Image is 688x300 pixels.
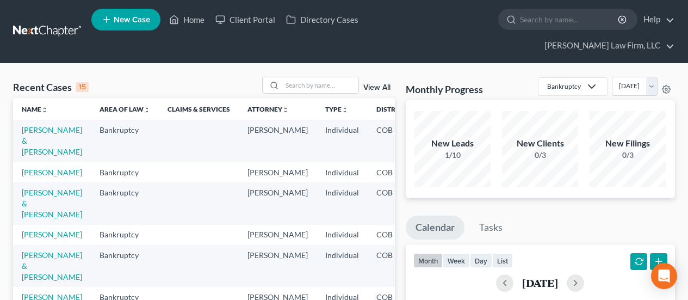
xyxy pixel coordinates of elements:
span: New Case [114,16,150,24]
div: New Clients [502,137,578,150]
td: Individual [317,182,368,224]
div: 0/3 [590,150,666,161]
td: [PERSON_NAME] [239,245,317,287]
a: [PERSON_NAME] [22,168,82,177]
td: [PERSON_NAME] [239,120,317,162]
td: Individual [317,245,368,287]
td: Individual [317,225,368,245]
a: Directory Cases [281,10,364,29]
td: Individual [317,120,368,162]
input: Search by name... [520,9,619,29]
td: Bankruptcy [91,120,159,162]
a: [PERSON_NAME] [22,230,82,239]
td: Bankruptcy [91,225,159,245]
td: COB [368,225,421,245]
td: [PERSON_NAME] [239,225,317,245]
a: [PERSON_NAME] & [PERSON_NAME] [22,250,82,281]
button: day [470,253,492,268]
a: [PERSON_NAME] Law Firm, LLC [539,36,674,56]
div: 1/10 [414,150,491,161]
td: Bankruptcy [91,162,159,182]
div: New Filings [590,137,666,150]
div: 0/3 [502,150,578,161]
button: list [492,253,513,268]
td: COB [368,245,421,287]
a: Calendar [406,216,464,240]
button: week [443,253,470,268]
a: Tasks [469,216,512,240]
a: [PERSON_NAME] & [PERSON_NAME] [22,125,82,156]
td: COB [368,182,421,224]
a: [PERSON_NAME] & [PERSON_NAME] [22,188,82,219]
a: Attorneyunfold_more [247,105,289,113]
a: Typeunfold_more [325,105,348,113]
i: unfold_more [342,107,348,113]
h2: [DATE] [522,277,558,289]
a: Nameunfold_more [22,105,48,113]
i: unfold_more [41,107,48,113]
td: [PERSON_NAME] [239,162,317,182]
a: Help [638,10,674,29]
th: Claims & Services [159,98,239,120]
h3: Monthly Progress [406,83,483,96]
a: Area of Lawunfold_more [100,105,150,113]
i: unfold_more [282,107,289,113]
a: View All [363,84,391,91]
input: Search by name... [282,77,358,93]
td: COB [368,162,421,182]
div: Open Intercom Messenger [651,263,677,289]
td: COB [368,120,421,162]
a: Districtunfold_more [376,105,412,113]
div: New Leads [414,137,491,150]
div: Recent Cases [13,81,89,94]
a: Client Portal [210,10,281,29]
td: Individual [317,162,368,182]
i: unfold_more [144,107,150,113]
div: 15 [76,82,89,92]
td: Bankruptcy [91,245,159,287]
a: Home [164,10,210,29]
td: [PERSON_NAME] [239,182,317,224]
button: month [413,253,443,268]
div: Bankruptcy [547,82,581,91]
td: Bankruptcy [91,182,159,224]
